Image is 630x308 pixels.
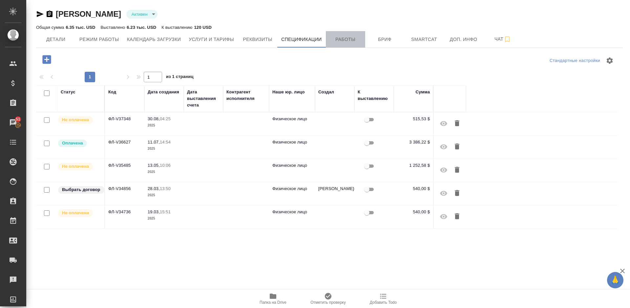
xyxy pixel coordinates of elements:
[127,25,156,30] p: 6.23 тыс. USD
[105,159,144,182] td: ФЛ-V35485
[62,210,89,216] p: Не оплачена
[36,25,66,30] p: Общая сумма
[79,35,119,44] span: Режим работы
[130,11,150,17] button: Активен
[148,192,180,199] p: 2025
[272,89,305,95] div: Наше юр. лицо
[148,122,180,129] p: 2025
[62,140,83,146] p: Оплачена
[315,182,354,205] td: [PERSON_NAME]malinina
[62,117,89,123] p: Не оплачена
[451,185,463,201] button: Удалить
[301,290,356,308] button: Отметить проверку
[148,89,179,95] div: Дата создания
[36,10,44,18] button: Скопировать ссылку для ЯМессенджера
[548,56,602,66] div: split button
[160,140,171,144] p: 14:54
[310,300,346,305] span: Отметить проверку
[356,290,411,308] button: Добавить Todo
[148,209,160,214] p: 19.03,
[318,89,334,95] div: Создал
[105,136,144,159] td: ФЛ-V36627
[397,209,430,215] p: 540,00 $
[62,163,89,170] p: Не оплачена
[369,35,401,44] span: Бриф
[148,163,160,168] p: 13.05,
[226,89,266,102] div: Контрагент исполнителя
[272,139,312,145] p: Физическое лицо
[330,35,361,44] span: Работы
[126,10,157,19] div: Активен
[503,35,511,43] svg: Подписаться
[451,139,463,155] button: Удалить
[127,35,181,44] span: Календарь загрузки
[242,35,273,44] span: Реквизиты
[448,35,479,44] span: Доп. инфо
[260,300,286,305] span: Папка на Drive
[46,10,53,18] button: Скопировать ссылку
[397,116,430,122] p: 515,53 $
[602,53,618,68] span: Настроить таблицу
[187,89,220,108] div: Дата выставления счета
[148,215,180,222] p: 2025
[272,162,312,169] p: Физическое лицо
[148,140,160,144] p: 11.07,
[610,273,621,287] span: 🙏
[397,185,430,192] p: 540,00 $
[105,182,144,205] td: ФЛ-V34856
[148,186,160,191] p: 28.03,
[416,89,430,95] div: Сумма
[272,209,312,215] p: Физическое лицо
[148,169,180,175] p: 2025
[148,145,180,152] p: 2025
[108,89,116,95] div: Код
[281,35,322,44] span: Спецификации
[451,162,463,178] button: Удалить
[66,25,95,30] p: 6.35 тыс. USD
[272,185,312,192] p: Физическое лицо
[148,116,160,121] p: 30.08,
[397,162,430,169] p: 1 252,58 $
[166,73,194,82] span: из 1 страниц
[370,300,397,305] span: Добавить Todo
[451,116,463,131] button: Удалить
[194,25,212,30] p: 120 USD
[397,139,430,145] p: 3 386,22 $
[272,116,312,122] p: Физическое лицо
[101,25,127,30] p: Выставлено
[40,35,72,44] span: Детали
[160,209,171,214] p: 15:51
[61,89,75,95] div: Статус
[189,35,234,44] span: Услуги и тарифы
[105,112,144,135] td: ФЛ-V37348
[12,116,24,123] span: 51
[358,89,390,102] div: К выставлению
[62,186,100,193] p: Выбрать договор
[2,114,25,131] a: 51
[409,35,440,44] span: Smartcat
[56,10,121,18] a: [PERSON_NAME]
[451,209,463,224] button: Удалить
[245,290,301,308] button: Папка на Drive
[160,163,171,168] p: 10:06
[160,116,171,121] p: 04:25
[487,35,519,43] span: Чат
[161,25,194,30] p: К выставлению
[105,205,144,228] td: ФЛ-V34736
[607,272,623,288] button: 🙏
[38,53,56,66] button: Добавить оплату
[160,186,171,191] p: 13:50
